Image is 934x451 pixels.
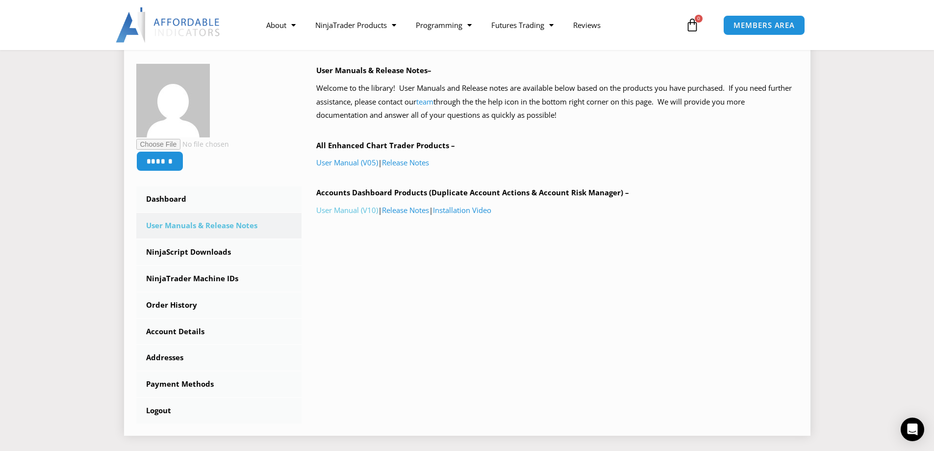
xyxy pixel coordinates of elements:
p: | [316,156,798,170]
b: All Enhanced Chart Trader Products – [316,140,455,150]
a: Dashboard [136,186,302,212]
div: Open Intercom Messenger [901,418,924,441]
a: Release Notes [382,158,429,167]
a: Reviews [563,14,610,36]
a: Payment Methods [136,371,302,397]
a: Futures Trading [481,14,563,36]
a: team [416,97,433,106]
a: Release Notes [382,205,429,215]
b: Accounts Dashboard Products (Duplicate Account Actions & Account Risk Manager) – [316,187,629,197]
span: MEMBERS AREA [733,22,795,29]
a: About [256,14,305,36]
p: Welcome to the library! User Manuals and Release notes are available below based on the products ... [316,81,798,123]
span: 0 [695,15,703,23]
a: MEMBERS AREA [723,15,805,35]
a: User Manuals & Release Notes [136,213,302,239]
a: NinjaTrader Products [305,14,406,36]
b: User Manuals & Release Notes– [316,65,431,75]
img: 7cab07c83a4753f1c77a8d48baab561adb3751c28df28a35c0b9696f2f60caa4 [136,64,210,137]
a: NinjaTrader Machine IDs [136,266,302,292]
a: Programming [406,14,481,36]
a: Order History [136,292,302,318]
a: 0 [671,11,714,39]
a: Addresses [136,345,302,371]
a: Account Details [136,319,302,345]
a: User Manual (V10) [316,205,378,215]
nav: Account pages [136,186,302,424]
a: NinjaScript Downloads [136,239,302,265]
nav: Menu [256,14,683,36]
a: Installation Video [433,205,491,215]
p: | | [316,204,798,217]
img: LogoAI | Affordable Indicators – NinjaTrader [116,7,221,43]
a: Logout [136,398,302,424]
a: User Manual (V05) [316,158,378,167]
